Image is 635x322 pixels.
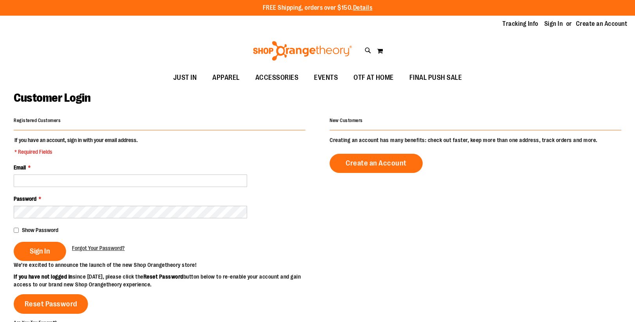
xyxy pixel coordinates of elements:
p: FREE Shipping, orders over $150. [263,4,373,13]
p: since [DATE], please click the button below to re-enable your account and gain access to our bran... [14,273,317,288]
strong: If you have not logged in [14,273,73,280]
p: We’re excited to announce the launch of the new Shop Orangetheory store! [14,261,317,269]
span: EVENTS [314,69,338,86]
span: Customer Login [14,91,90,104]
span: OTF AT HOME [353,69,394,86]
a: Forgot Your Password? [72,244,125,252]
span: FINAL PUSH SALE [409,69,462,86]
a: Create an Account [330,154,423,173]
span: Sign In [30,247,50,255]
span: * Required Fields [14,148,138,156]
a: EVENTS [306,69,346,87]
span: JUST IN [173,69,197,86]
span: Password [14,196,36,202]
span: Forgot Your Password? [72,245,125,251]
strong: Reset Password [144,273,183,280]
a: Reset Password [14,294,88,314]
a: Tracking Info [502,20,538,28]
span: APPAREL [212,69,240,86]
p: Creating an account has many benefits: check out faster, keep more than one address, track orders... [330,136,621,144]
a: ACCESSORIES [248,69,307,87]
a: APPAREL [204,69,248,87]
span: Reset Password [25,300,77,308]
a: Details [353,4,373,11]
legend: If you have an account, sign in with your email address. [14,136,138,156]
span: Show Password [22,227,58,233]
a: Create an Account [576,20,628,28]
a: FINAL PUSH SALE [402,69,470,87]
a: JUST IN [165,69,205,87]
a: Sign In [544,20,563,28]
span: ACCESSORIES [255,69,299,86]
strong: New Customers [330,118,363,123]
span: Email [14,164,26,171]
span: Create an Account [346,159,407,167]
strong: Registered Customers [14,118,61,123]
button: Sign In [14,242,66,261]
img: Shop Orangetheory [252,41,353,61]
a: OTF AT HOME [346,69,402,87]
